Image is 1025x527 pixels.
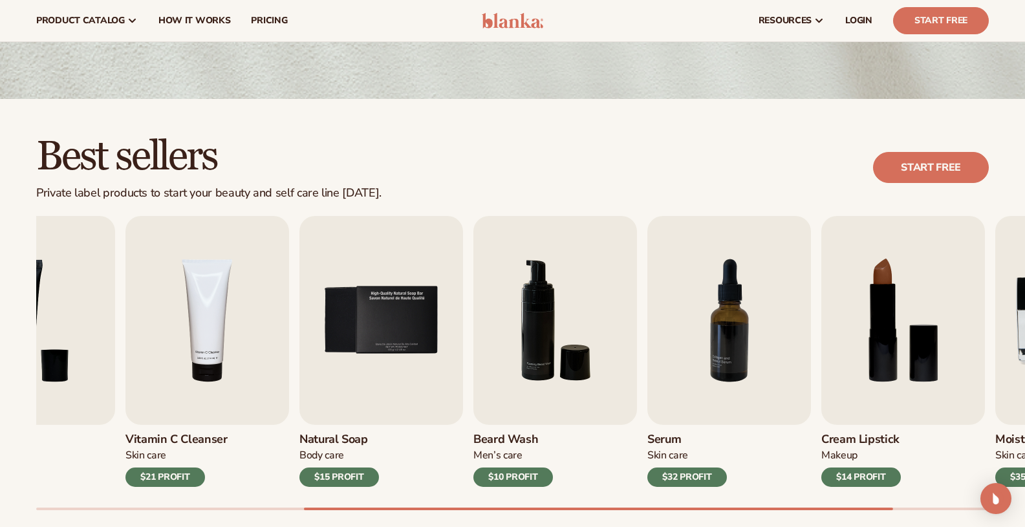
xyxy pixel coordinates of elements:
[299,433,379,447] h3: Natural Soap
[647,468,727,487] div: $32 PROFIT
[299,468,379,487] div: $15 PROFIT
[759,16,812,26] span: resources
[36,16,125,26] span: product catalog
[299,449,379,462] div: Body Care
[473,433,553,447] h3: Beard Wash
[125,216,289,487] a: 4 / 9
[873,152,989,183] a: Start free
[647,449,727,462] div: Skin Care
[821,449,901,462] div: Makeup
[482,13,543,28] img: logo
[821,433,901,447] h3: Cream Lipstick
[158,16,231,26] span: How It Works
[36,135,382,178] h2: Best sellers
[251,16,287,26] span: pricing
[125,433,228,447] h3: Vitamin C Cleanser
[125,468,205,487] div: $21 PROFIT
[647,216,811,487] a: 7 / 9
[647,433,727,447] h3: Serum
[125,449,228,462] div: Skin Care
[36,186,382,200] div: Private label products to start your beauty and self care line [DATE].
[473,216,637,487] a: 6 / 9
[821,216,985,487] a: 8 / 9
[821,468,901,487] div: $14 PROFIT
[473,468,553,487] div: $10 PROFIT
[980,483,1011,514] div: Open Intercom Messenger
[473,449,553,462] div: Men’s Care
[299,216,463,487] a: 5 / 9
[893,7,989,34] a: Start Free
[845,16,872,26] span: LOGIN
